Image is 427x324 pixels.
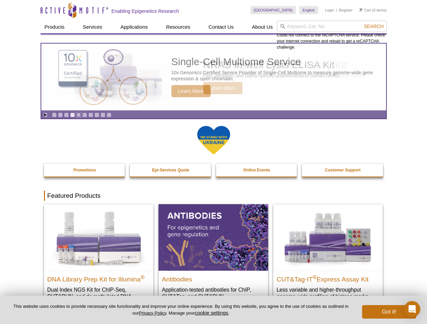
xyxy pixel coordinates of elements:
a: Promotions [44,164,126,177]
a: Go to slide 1 [52,112,57,117]
a: Privacy Policy [139,310,166,316]
a: Resources [162,21,194,33]
a: English [299,6,318,14]
img: We Stand With Ukraine [197,125,231,155]
a: Go to slide 2 [58,112,63,117]
h2: Featured Products [44,191,383,201]
img: All Antibodies [159,204,268,270]
a: Customer Support [302,164,384,177]
button: cookie settings [195,310,228,316]
img: Single-Cell Multiome Service [52,46,153,108]
p: Less variable and higher-throughput genome-wide profiling of histone marks​. [277,286,379,300]
a: Cart [359,8,371,12]
a: Go to slide 7 [88,112,93,117]
strong: Online Events [243,168,270,172]
a: Contact Us [205,21,238,33]
a: Go to slide 8 [94,112,99,117]
button: Got it! [362,305,416,319]
h2: Single-Cell Multiome Service [171,57,383,67]
li: | [336,6,337,14]
a: Epi-Services Quote [130,164,212,177]
h2: DNA Library Prep Kit for Illumina [47,273,150,283]
a: Login [325,8,334,12]
a: All Antibodies Antibodies Application-tested antibodies for ChIP, CUT&Tag, and CUT&RUN. [159,204,268,306]
a: Go to slide 6 [82,112,87,117]
h2: Enabling Epigenetics Research [112,8,179,14]
p: Dual Index NGS Kit for ChIP-Seq, CUT&RUN, and ds methylated DNA assays. [47,286,150,307]
strong: Epi-Services Quote [152,168,189,172]
img: DNA Library Prep Kit for Illumina [44,204,153,270]
p: This website uses cookies to provide necessary site functionality and improve your online experie... [11,303,351,316]
span: Learn More [171,85,211,97]
a: Go to slide 3 [64,112,69,117]
h2: CUT&Tag-IT Express Assay Kit [277,273,379,283]
a: Go to slide 9 [100,112,105,117]
p: 10x Genomics Certified Service Provider of Single-Cell Multiome to measure genome-wide gene expre... [171,70,383,82]
h2: Antibodies [162,273,265,283]
a: Go to slide 5 [76,112,81,117]
a: Services [79,21,106,33]
a: DNA Library Prep Kit for Illumina DNA Library Prep Kit for Illumina® Dual Index NGS Kit for ChIP-... [44,204,153,313]
a: [GEOGRAPHIC_DATA] [251,6,296,14]
p: Application-tested antibodies for ChIP, CUT&Tag, and CUT&RUN. [162,286,265,300]
img: CUT&Tag-IT® Express Assay Kit [273,204,383,270]
a: Go to slide 4 [70,112,75,117]
a: Single-Cell Multiome Service Single-Cell Multiome Service 10x Genomics Certified Service Provider... [41,44,386,110]
div: Open Intercom Messenger [404,301,420,317]
button: Search [362,23,385,29]
span: Search [364,24,383,29]
a: CUT&Tag-IT® Express Assay Kit CUT&Tag-IT®Express Assay Kit Less variable and higher-throughput ge... [273,204,383,306]
a: About Us [248,21,277,33]
sup: ® [141,274,145,280]
input: Keyword, Cat. No. [277,21,387,32]
sup: ® [313,274,317,280]
article: Single-Cell Multiome Service [41,44,386,110]
a: Applications [116,21,152,33]
strong: Customer Support [325,168,360,172]
div: Could not connect to the reCAPTCHA service. Please check your internet connection and reload to g... [277,21,387,50]
a: Online Events [216,164,298,177]
a: Products [41,21,69,33]
li: (0 items) [359,6,387,14]
a: Toggle autoplay [43,112,48,117]
img: Your Cart [359,8,362,11]
strong: Promotions [73,168,96,172]
a: Register [339,8,353,12]
a: Go to slide 10 [106,112,112,117]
